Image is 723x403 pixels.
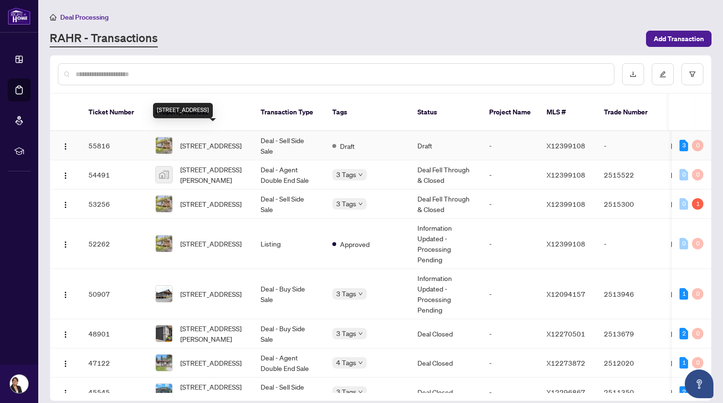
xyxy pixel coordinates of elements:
[62,360,69,368] img: Logo
[410,94,482,131] th: Status
[547,329,585,338] span: X12270501
[253,219,325,269] td: Listing
[596,94,663,131] th: Trade Number
[156,325,172,342] img: thumbnail-img
[689,71,696,78] span: filter
[336,328,356,339] span: 3 Tags
[156,355,172,371] img: thumbnail-img
[81,160,148,190] td: 54491
[58,286,73,302] button: Logo
[180,164,245,185] span: [STREET_ADDRESS][PERSON_NAME]
[410,160,482,190] td: Deal Fell Through & Closed
[156,196,172,212] img: thumbnail-img
[692,357,703,369] div: 0
[630,71,636,78] span: download
[253,190,325,219] td: Deal - Sell Side Sale
[679,140,688,151] div: 3
[547,239,585,248] span: X12399108
[180,289,241,299] span: [STREET_ADDRESS]
[358,201,363,206] span: down
[539,94,596,131] th: MLS #
[253,269,325,319] td: Deal - Buy Side Sale
[692,169,703,180] div: 0
[596,219,663,269] td: -
[547,170,585,179] span: X12399108
[410,219,482,269] td: Information Updated - Processing Pending
[692,288,703,300] div: 0
[81,348,148,378] td: 47122
[358,331,363,336] span: down
[596,348,663,378] td: 2512020
[180,199,241,209] span: [STREET_ADDRESS]
[692,328,703,339] div: 0
[679,198,688,210] div: 0
[410,348,482,378] td: Deal Closed
[62,331,69,338] img: Logo
[153,103,213,118] div: [STREET_ADDRESS]
[253,319,325,348] td: Deal - Buy Side Sale
[81,94,148,131] th: Ticket Number
[180,238,241,249] span: [STREET_ADDRESS]
[482,269,539,319] td: -
[10,375,28,393] img: Profile Icon
[596,319,663,348] td: 2513679
[253,94,325,131] th: Transaction Type
[81,131,148,160] td: 55816
[148,94,253,131] th: Property Address
[58,384,73,400] button: Logo
[358,291,363,296] span: down
[62,201,69,209] img: Logo
[58,355,73,370] button: Logo
[156,167,172,183] img: thumbnail-img
[156,235,172,252] img: thumbnail-img
[62,291,69,299] img: Logo
[547,200,585,208] span: X12399108
[692,198,703,210] div: 1
[340,141,355,151] span: Draft
[336,386,356,397] span: 3 Tags
[692,140,703,151] div: 0
[482,348,539,378] td: -
[410,319,482,348] td: Deal Closed
[646,31,712,47] button: Add Transaction
[547,290,585,298] span: X12094157
[156,384,172,400] img: thumbnail-img
[685,369,713,398] button: Open asap
[482,94,539,131] th: Project Name
[336,169,356,180] span: 3 Tags
[62,172,69,179] img: Logo
[336,357,356,368] span: 4 Tags
[180,358,241,368] span: [STREET_ADDRESS]
[679,328,688,339] div: 2
[547,358,585,367] span: X12273872
[659,71,666,78] span: edit
[253,131,325,160] td: Deal - Sell Side Sale
[679,357,688,369] div: 1
[482,160,539,190] td: -
[358,172,363,177] span: down
[679,169,688,180] div: 0
[596,269,663,319] td: 2513946
[58,138,73,153] button: Logo
[62,241,69,248] img: Logo
[253,348,325,378] td: Deal - Agent Double End Sale
[58,236,73,251] button: Logo
[547,388,585,396] span: X12296867
[482,131,539,160] td: -
[180,381,245,403] span: [STREET_ADDRESS][PERSON_NAME]
[81,269,148,319] td: 50907
[547,141,585,150] span: X12399108
[60,13,109,22] span: Deal Processing
[62,389,69,397] img: Logo
[62,143,69,150] img: Logo
[81,190,148,219] td: 53256
[156,286,172,302] img: thumbnail-img
[58,326,73,341] button: Logo
[50,30,158,47] a: RAHR - Transactions
[482,190,539,219] td: -
[340,239,370,249] span: Approved
[596,190,663,219] td: 2515300
[410,269,482,319] td: Information Updated - Processing Pending
[8,7,31,25] img: logo
[336,198,356,209] span: 3 Tags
